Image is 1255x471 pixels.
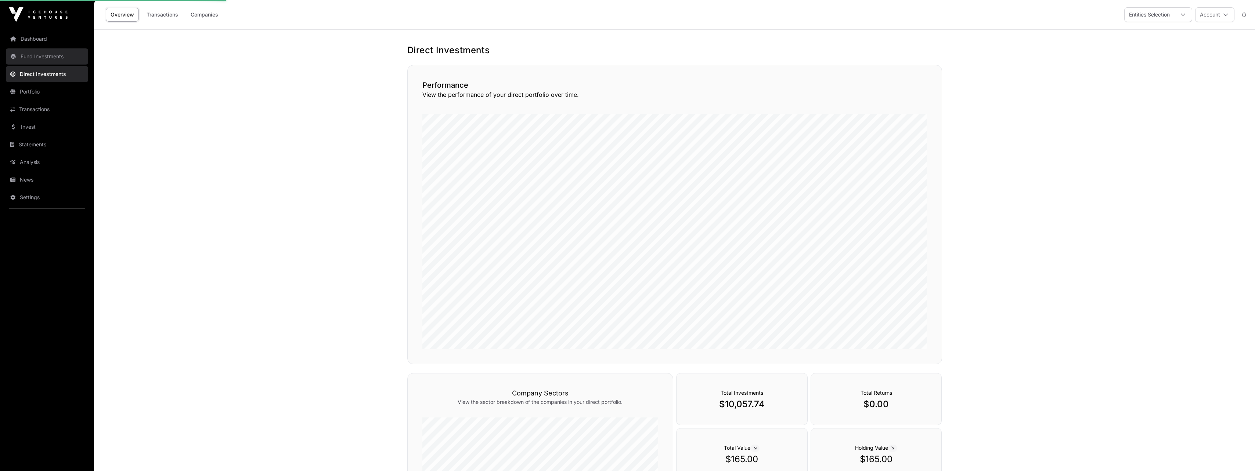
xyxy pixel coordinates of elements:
[6,84,88,100] a: Portfolio
[6,136,88,153] a: Statements
[691,398,793,410] p: $10,057.74
[855,445,897,451] span: Holding Value
[6,154,88,170] a: Analysis
[6,101,88,117] a: Transactions
[6,172,88,188] a: News
[407,44,942,56] h1: Direct Investments
[1125,8,1174,22] div: Entities Selection
[106,8,139,22] a: Overview
[422,80,927,90] h2: Performance
[9,7,68,22] img: Icehouse Ventures Logo
[724,445,760,451] span: Total Value
[422,388,658,398] h3: Company Sectors
[1195,7,1234,22] button: Account
[6,119,88,135] a: Invest
[6,48,88,65] a: Fund Investments
[691,453,793,465] p: $165.00
[6,189,88,205] a: Settings
[1218,436,1255,471] iframe: Chat Widget
[861,390,892,396] span: Total Returns
[826,453,927,465] p: $165.00
[422,398,658,406] p: View the sector breakdown of the companies in your direct portfolio.
[6,31,88,47] a: Dashboard
[6,66,88,82] a: Direct Investments
[721,390,763,396] span: Total Investments
[422,90,927,99] p: View the performance of your direct portfolio over time.
[186,8,223,22] a: Companies
[142,8,183,22] a: Transactions
[826,398,927,410] p: $0.00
